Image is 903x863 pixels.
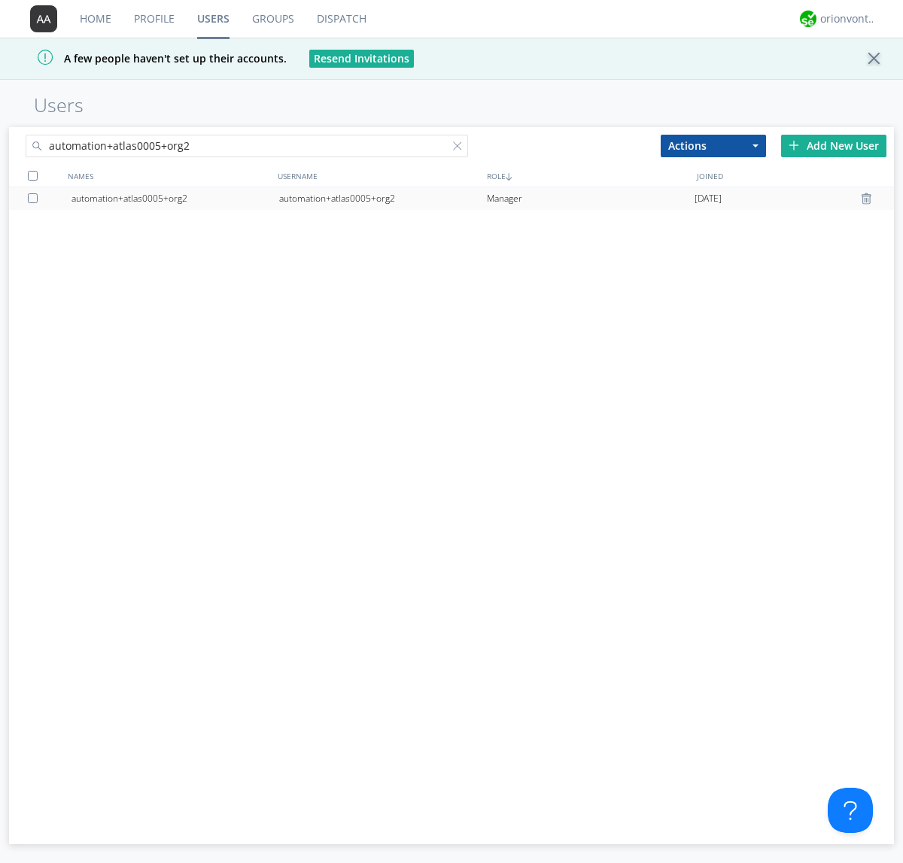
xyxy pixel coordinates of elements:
div: NAMES [64,165,274,187]
div: orionvontas+atlas+automation+org2 [820,11,877,26]
button: Resend Invitations [309,50,414,68]
div: JOINED [693,165,903,187]
div: automation+atlas0005+org2 [279,187,487,210]
button: Actions [661,135,766,157]
div: ROLE [483,165,693,187]
img: 29d36aed6fa347d5a1537e7736e6aa13 [800,11,816,27]
span: A few people haven't set up their accounts. [11,51,287,65]
iframe: Toggle Customer Support [828,788,873,833]
span: [DATE] [695,187,722,210]
img: plus.svg [789,140,799,150]
img: 373638.png [30,5,57,32]
input: Search users [26,135,468,157]
a: automation+atlas0005+org2automation+atlas0005+org2Manager[DATE] [9,187,894,210]
div: Add New User [781,135,886,157]
div: automation+atlas0005+org2 [71,187,279,210]
div: Manager [487,187,695,210]
div: USERNAME [274,165,484,187]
